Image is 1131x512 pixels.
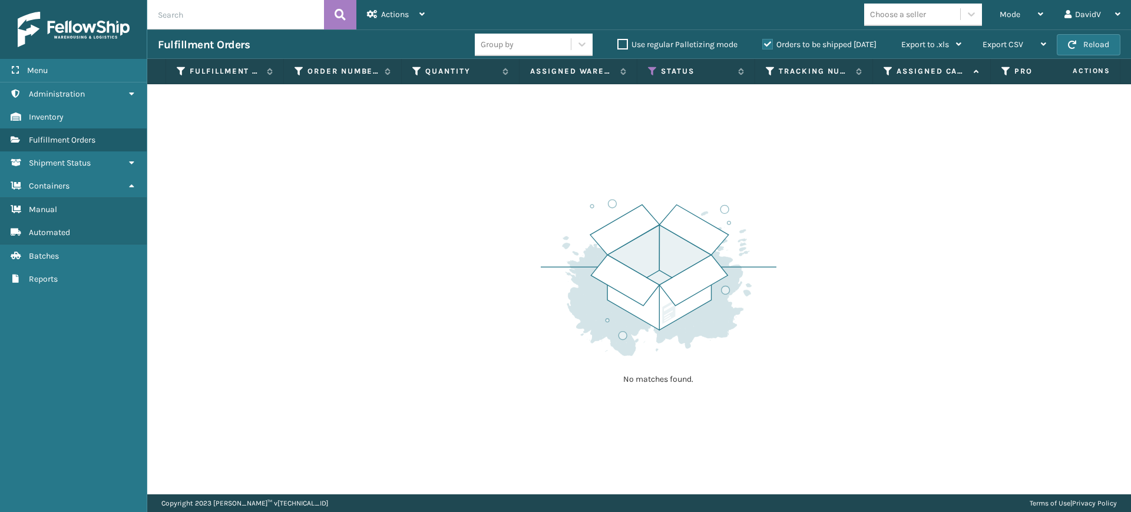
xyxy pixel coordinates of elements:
span: Actions [1036,61,1117,81]
label: Product SKU [1014,66,1086,77]
button: Reload [1057,34,1120,55]
span: Actions [381,9,409,19]
label: Assigned Warehouse [530,66,614,77]
span: Export CSV [983,39,1023,49]
label: Quantity [425,66,497,77]
label: Use regular Palletizing mode [617,39,738,49]
a: Privacy Policy [1072,499,1117,507]
span: Shipment Status [29,158,91,168]
p: Copyright 2023 [PERSON_NAME]™ v [TECHNICAL_ID] [161,494,328,512]
div: | [1030,494,1117,512]
label: Assigned Carrier Service [897,66,968,77]
a: Terms of Use [1030,499,1070,507]
span: Fulfillment Orders [29,135,95,145]
div: Choose a seller [870,8,926,21]
label: Orders to be shipped [DATE] [762,39,877,49]
div: Group by [481,38,514,51]
span: Menu [27,65,48,75]
span: Containers [29,181,70,191]
span: Export to .xls [901,39,949,49]
span: Administration [29,89,85,99]
h3: Fulfillment Orders [158,38,250,52]
label: Fulfillment Order Id [190,66,261,77]
label: Tracking Number [779,66,850,77]
label: Status [661,66,732,77]
span: Automated [29,227,70,237]
img: logo [18,12,130,47]
label: Order Number [307,66,379,77]
span: Mode [1000,9,1020,19]
span: Inventory [29,112,64,122]
span: Manual [29,204,57,214]
span: Reports [29,274,58,284]
span: Batches [29,251,59,261]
